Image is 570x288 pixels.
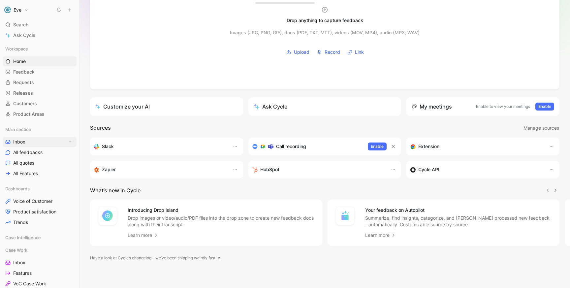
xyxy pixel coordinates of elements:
h2: What’s new in Cycle [90,186,141,194]
div: Case Intelligence [3,233,77,242]
span: Requests [13,79,34,86]
button: Manage sources [523,124,559,132]
span: Voice of Customer [13,198,52,205]
div: Capture feedback from anywhere on the web [410,143,542,150]
p: Enable to view your meetings [476,103,530,110]
a: Home [3,56,77,66]
button: Enable [368,143,387,150]
div: My meetings [412,103,452,111]
div: Case Work [3,245,77,255]
div: Capture feedback from thousands of sources with Zapier (survey results, recordings, sheets, etc). [94,166,226,174]
h3: HubSpot [260,166,279,174]
span: Manage sources [523,124,559,132]
span: Features [13,270,32,276]
span: Search [13,21,28,29]
a: Learn more [128,231,159,239]
h3: Zapier [102,166,116,174]
a: Learn more [365,231,396,239]
a: Have a look at Cycle’s changelog – we’ve been shipping weirdly fast [90,255,221,261]
div: Ask Cycle [254,103,287,111]
div: Dashboards [3,184,77,194]
span: Inbox [13,259,25,266]
a: Customers [3,99,77,109]
span: Workspace [5,46,28,52]
div: Customize your AI [95,103,150,111]
span: Ask Cycle [13,31,35,39]
p: Summarize, find insights, categorize, and [PERSON_NAME] processed new feedback - automatically. C... [365,215,552,228]
span: Product Areas [13,111,45,117]
h4: Your feedback on Autopilot [365,206,552,214]
span: Main section [5,126,31,133]
span: Enable [371,143,384,150]
a: Voice of Customer [3,196,77,206]
span: Upload [294,48,309,56]
a: Features [3,268,77,278]
a: InboxView actions [3,137,77,147]
h1: Eve [14,7,21,13]
a: Ask Cycle [3,30,77,40]
button: View actions [67,139,74,145]
div: Record & transcribe meetings from Zoom, Meet & Teams. [252,143,363,150]
span: Home [13,58,26,65]
div: Main sectionInboxView actionsAll feedbacksAll quotesAll Features [3,124,77,178]
div: Sync customers & send feedback from custom sources. Get inspired by our favorite use case [410,166,542,174]
button: Enable [535,103,554,111]
h2: Sources [90,124,111,132]
button: Ask Cycle [248,97,401,116]
span: VoC Case Work [13,280,46,287]
a: Trends [3,217,77,227]
h4: Introducing Drop island [128,206,314,214]
span: Feedback [13,69,35,75]
span: Case Intelligence [5,234,41,241]
a: All feedbacks [3,147,77,157]
div: Drop anything to capture feedback [287,16,363,24]
a: All Features [3,169,77,178]
span: Trends [13,219,28,226]
span: Customers [13,100,37,107]
span: Inbox [13,139,25,145]
div: Sync your customers, send feedback and get updates in Slack [94,143,226,150]
div: Case Intelligence [3,233,77,244]
a: Feedback [3,67,77,77]
button: Upload [284,47,312,57]
h3: Cycle API [418,166,439,174]
a: Product Areas [3,109,77,119]
button: EveEve [3,5,30,15]
a: Customize your AI [90,97,243,116]
span: Case Work [5,247,27,253]
span: Link [355,48,364,56]
span: All Features [13,170,38,177]
button: Link [345,47,366,57]
a: Inbox [3,258,77,268]
h3: Call recording [276,143,306,150]
span: Releases [13,90,33,96]
div: Search [3,20,77,30]
img: Eve [4,7,11,13]
a: All quotes [3,158,77,168]
button: Record [314,47,342,57]
div: Images (JPG, PNG, GIF), docs (PDF, TXT, VTT), videos (MOV, MP4), audio (MP3, WAV) [230,29,420,37]
a: Product satisfaction [3,207,77,217]
div: Workspace [3,44,77,54]
span: Dashboards [5,185,30,192]
span: Product satisfaction [13,208,56,215]
div: DashboardsVoice of CustomerProduct satisfactionTrends [3,184,77,227]
p: Drop images or video/audio/PDF files into the drop zone to create new feedback docs along with th... [128,215,314,228]
a: Releases [3,88,77,98]
span: Record [325,48,340,56]
a: Requests [3,78,77,87]
div: Main section [3,124,77,134]
span: All quotes [13,160,34,166]
h3: Slack [102,143,114,150]
h3: Extension [418,143,439,150]
span: Enable [538,103,551,110]
span: All feedbacks [13,149,43,156]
